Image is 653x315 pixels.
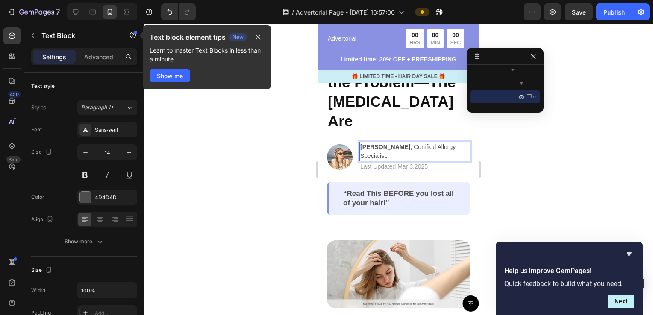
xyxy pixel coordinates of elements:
[31,104,46,111] div: Styles
[95,126,135,134] div: Sans-serif
[603,8,625,17] div: Publish
[624,249,634,259] button: Hide survey
[31,286,45,294] div: Width
[84,52,113,61] p: Advanced
[296,8,395,17] span: Advertorial Page - [DATE] 16:57:00
[3,3,64,20] button: 7
[292,8,294,17] span: /
[504,280,634,288] p: Quick feedback to build what you need.
[81,104,114,111] span: Paragraph 1*
[31,234,137,249] button: Show more
[77,100,137,115] button: Paragraph 1*
[41,30,114,41] p: Text Block
[608,295,634,308] button: Next question
[8,91,21,98] div: 450
[318,24,479,315] iframe: Design area
[572,9,586,16] span: Save
[31,82,55,90] div: Text style
[596,3,632,20] button: Publish
[31,265,54,276] div: Size
[31,214,55,225] div: Align
[65,237,104,246] div: Show more
[6,156,21,163] div: Beta
[56,7,60,17] p: 7
[31,146,54,158] div: Size
[504,249,634,308] div: Help us improve GemPages!
[31,126,42,134] div: Font
[42,52,66,61] p: Settings
[31,193,44,201] div: Color
[78,283,137,298] input: Auto
[504,266,634,276] h2: Help us improve GemPages!
[161,3,196,20] div: Undo/Redo
[95,194,135,201] div: 4D4D4D
[565,3,593,20] button: Save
